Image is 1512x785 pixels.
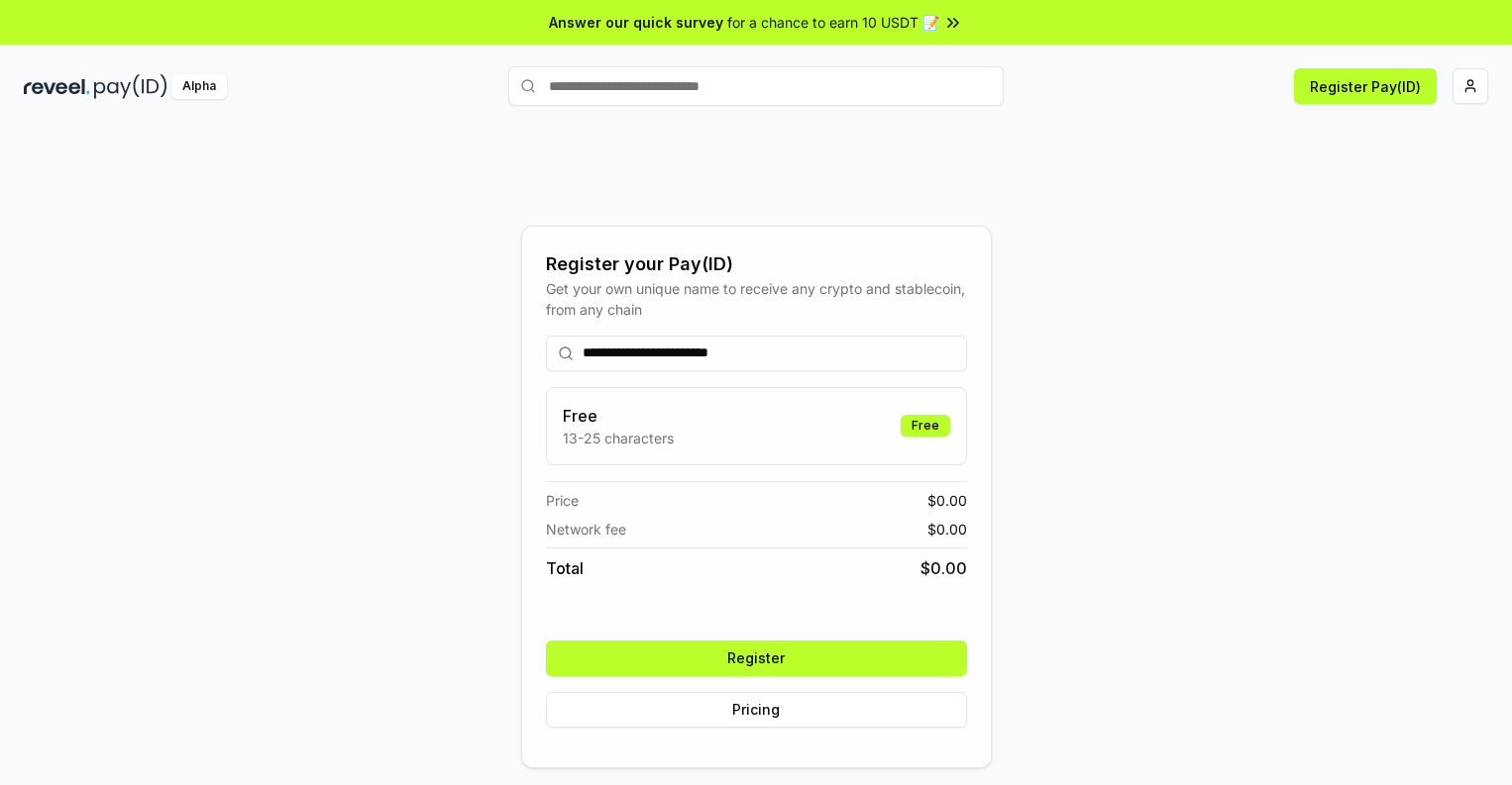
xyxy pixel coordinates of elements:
[563,428,674,448] p: 13-25 characters
[24,74,90,99] img: reveel_dark
[927,490,967,511] span: $ 0.00
[901,415,950,437] div: Free
[546,640,967,676] button: Register
[546,490,579,511] span: Price
[549,12,723,33] span: Answer our quick survey
[546,278,967,320] div: Get your own unique name to receive any crypto and stablecoin, from any chain
[546,250,967,278] div: Register your Pay(ID)
[927,519,967,540] span: $ 0.00
[546,556,584,580] span: Total
[171,74,227,99] div: Alpha
[546,519,626,540] span: Network fee
[546,692,967,728] button: Pricing
[920,556,967,580] span: $ 0.00
[727,12,939,33] span: for a chance to earn 10 USDT 📝
[1294,68,1437,104] button: Register Pay(ID)
[94,74,167,99] img: pay_id
[563,404,674,428] h3: Free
